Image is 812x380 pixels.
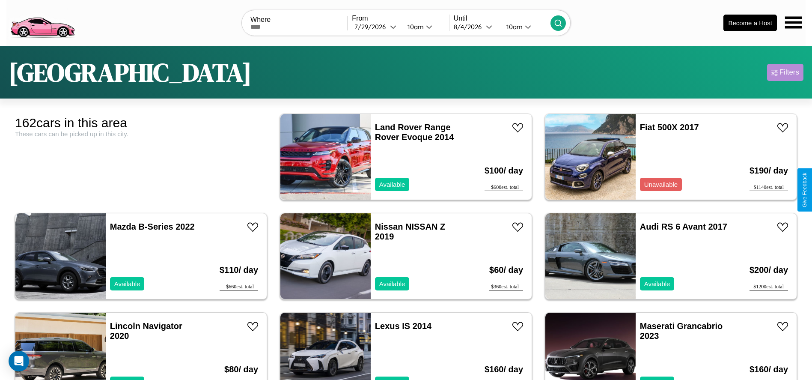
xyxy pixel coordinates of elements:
[110,222,195,231] a: Mazda B-Series 2022
[454,15,550,22] label: Until
[454,23,486,31] div: 8 / 4 / 2026
[375,321,431,331] a: Lexus IS 2014
[6,4,78,40] img: logo
[15,116,267,130] div: 162 cars in this area
[220,284,258,290] div: $ 660 est. total
[220,257,258,284] h3: $ 110 / day
[750,284,788,290] div: $ 1200 est. total
[779,68,799,77] div: Filters
[110,321,182,341] a: Lincoln Navigator 2020
[379,179,405,190] p: Available
[644,179,678,190] p: Unavailable
[802,173,808,207] div: Give Feedback
[354,23,390,31] div: 7 / 29 / 2026
[750,257,788,284] h3: $ 200 / day
[485,184,523,191] div: $ 600 est. total
[375,222,446,241] a: Nissan NISSAN Z 2019
[379,278,405,290] p: Available
[375,123,454,142] a: Land Rover Range Rover Evoque 2014
[500,22,550,31] button: 10am
[250,16,347,24] label: Where
[750,184,788,191] div: $ 1140 est. total
[750,157,788,184] h3: $ 190 / day
[401,22,449,31] button: 10am
[640,222,727,231] a: Audi RS 6 Avant 2017
[640,123,699,132] a: Fiat 500X 2017
[9,351,29,371] div: Open Intercom Messenger
[767,64,803,81] button: Filters
[114,278,140,290] p: Available
[502,23,525,31] div: 10am
[403,23,426,31] div: 10am
[723,15,777,31] button: Become a Host
[352,15,449,22] label: From
[9,55,252,90] h1: [GEOGRAPHIC_DATA]
[489,284,523,290] div: $ 360 est. total
[489,257,523,284] h3: $ 60 / day
[15,130,267,138] div: These cars can be picked up in this city.
[485,157,523,184] h3: $ 100 / day
[352,22,400,31] button: 7/29/2026
[644,278,670,290] p: Available
[640,321,723,341] a: Maserati Grancabrio 2023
